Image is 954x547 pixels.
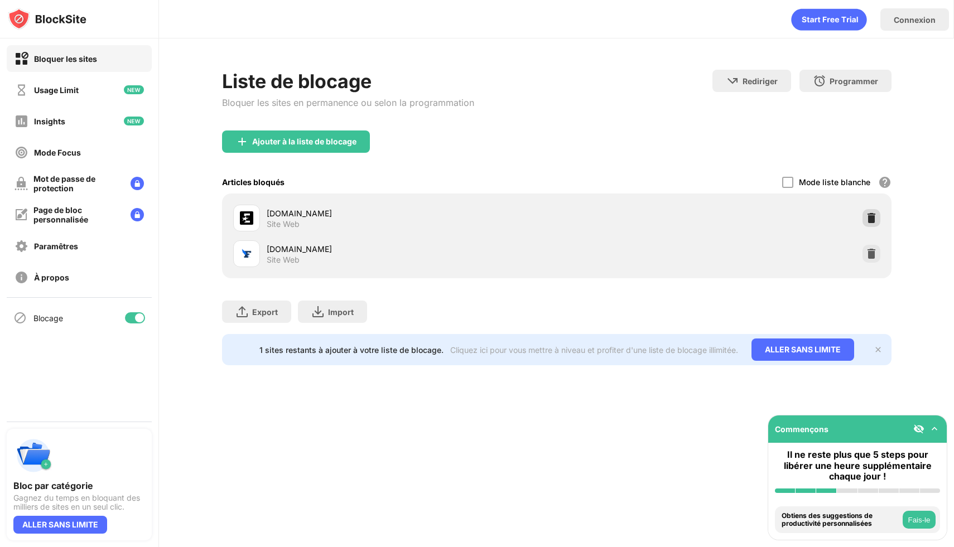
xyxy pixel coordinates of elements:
[131,208,144,221] img: lock-menu.svg
[874,345,883,354] img: x-button.svg
[222,97,474,108] div: Bloquer les sites en permanence ou selon la programmation
[15,52,28,66] img: block-on.svg
[131,177,144,190] img: lock-menu.svg
[252,307,278,317] div: Export
[34,273,69,282] div: À propos
[34,117,65,126] div: Insights
[903,511,936,529] button: Fais-le
[34,85,79,95] div: Usage Limit
[775,424,828,434] div: Commençons
[267,207,557,219] div: [DOMAIN_NAME]
[15,177,28,190] img: password-protection-off.svg
[34,148,81,157] div: Mode Focus
[34,54,97,64] div: Bloquer les sites
[913,423,924,434] img: eye-not-visible.svg
[222,177,285,187] div: Articles bloqués
[775,449,940,482] div: Il ne reste plus que 5 steps pour libérer une heure supplémentaire chaque jour !
[782,512,900,528] div: Obtiens des suggestions de productivité personnalisées
[124,85,144,94] img: new-icon.svg
[267,219,300,229] div: Site Web
[743,76,778,86] div: Rediriger
[15,270,28,284] img: about-off.svg
[15,114,28,128] img: insights-off.svg
[240,247,253,260] img: favicons
[259,345,444,355] div: 1 sites restants à ajouter à votre liste de blocage.
[33,205,122,224] div: Page de bloc personnalisée
[13,493,145,511] div: Gagnez du temps en bloquant des milliers de sites en un seul clic.
[799,177,870,187] div: Mode liste blanche
[240,211,253,225] img: favicons
[33,174,122,193] div: Mot de passe de protection
[751,338,854,361] div: ALLER SANS LIMITE
[33,313,63,323] div: Blocage
[15,146,28,159] img: focus-off.svg
[13,516,107,534] div: ALLER SANS LIMITE
[13,311,27,325] img: blocking-icon.svg
[15,83,28,97] img: time-usage-off.svg
[450,345,738,355] div: Cliquez ici pour vous mettre à niveau et profiter d'une liste de blocage illimitée.
[34,241,78,251] div: Paramêtres
[267,255,300,265] div: Site Web
[8,8,86,30] img: logo-blocksite.svg
[929,423,940,434] img: omni-setup-toggle.svg
[791,8,867,31] div: animation
[267,243,557,255] div: [DOMAIN_NAME]
[222,70,474,93] div: Liste de blocage
[15,239,28,253] img: settings-off.svg
[13,480,145,491] div: Bloc par catégorie
[328,307,354,317] div: Import
[124,117,144,125] img: new-icon.svg
[252,137,356,146] div: Ajouter à la liste de blocage
[13,435,54,476] img: push-categories.svg
[830,76,878,86] div: Programmer
[894,15,936,25] div: Connexion
[15,208,28,221] img: customize-block-page-off.svg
